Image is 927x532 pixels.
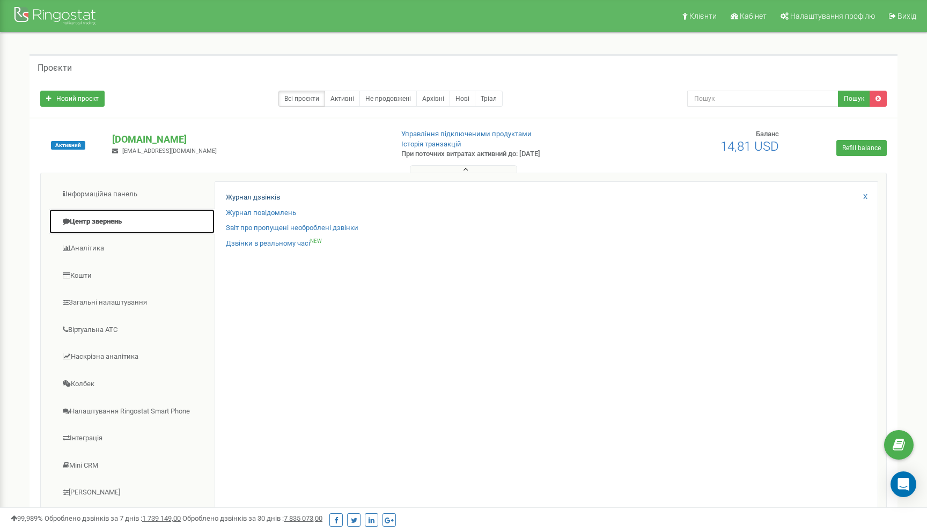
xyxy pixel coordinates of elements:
a: Віртуальна АТС [49,317,215,343]
span: Активний [51,141,85,150]
a: Журнал дзвінків [226,193,280,203]
a: Загальні налаштування [49,290,215,316]
a: Історія транзакцій [401,140,461,148]
span: Оброблено дзвінків за 30 днів : [182,514,322,522]
p: [DOMAIN_NAME] [112,132,384,146]
a: Центр звернень [49,209,215,235]
p: При поточних витратах активний до: [DATE] [401,149,601,159]
h5: Проєкти [38,63,72,73]
a: Налаштування Ringostat Smart Phone [49,398,215,425]
a: Управління підключеними продуктами [401,130,532,138]
a: Всі проєкти [278,91,325,107]
a: [PERSON_NAME] [49,479,215,506]
u: 1 739 149,00 [142,514,181,522]
span: Налаштування профілю [790,12,875,20]
a: Кошти [49,263,215,289]
span: 99,989% [11,514,43,522]
a: Новий проєкт [40,91,105,107]
button: Пошук [838,91,870,107]
a: Дзвінки в реальному часіNEW [226,239,322,249]
span: Оброблено дзвінків за 7 днів : [45,514,181,522]
a: Mini CRM [49,453,215,479]
a: Звіт про пропущені необроблені дзвінки [226,223,358,233]
sup: NEW [310,238,322,244]
a: Нові [450,91,475,107]
input: Пошук [687,91,838,107]
span: Вихід [897,12,916,20]
a: Активні [325,91,360,107]
span: Баланс [756,130,779,138]
a: Архівні [416,91,450,107]
a: Журнал повідомлень [226,208,296,218]
a: Наскрізна аналітика [49,344,215,370]
a: X [863,192,867,202]
a: Refill balance [836,140,887,156]
a: Аналiтика [49,235,215,262]
span: 14,81 USD [720,139,779,154]
a: Тріал [475,91,503,107]
div: Open Intercom Messenger [891,471,916,497]
span: Кабінет [740,12,767,20]
a: Колбек [49,371,215,397]
span: [EMAIL_ADDRESS][DOMAIN_NAME] [122,147,217,154]
a: Інтеграція [49,425,215,452]
a: Інформаційна панель [49,181,215,208]
img: Ringostat Logo [13,4,99,29]
span: Клієнти [689,12,717,20]
a: Не продовжені [359,91,417,107]
u: 7 835 073,00 [284,514,322,522]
